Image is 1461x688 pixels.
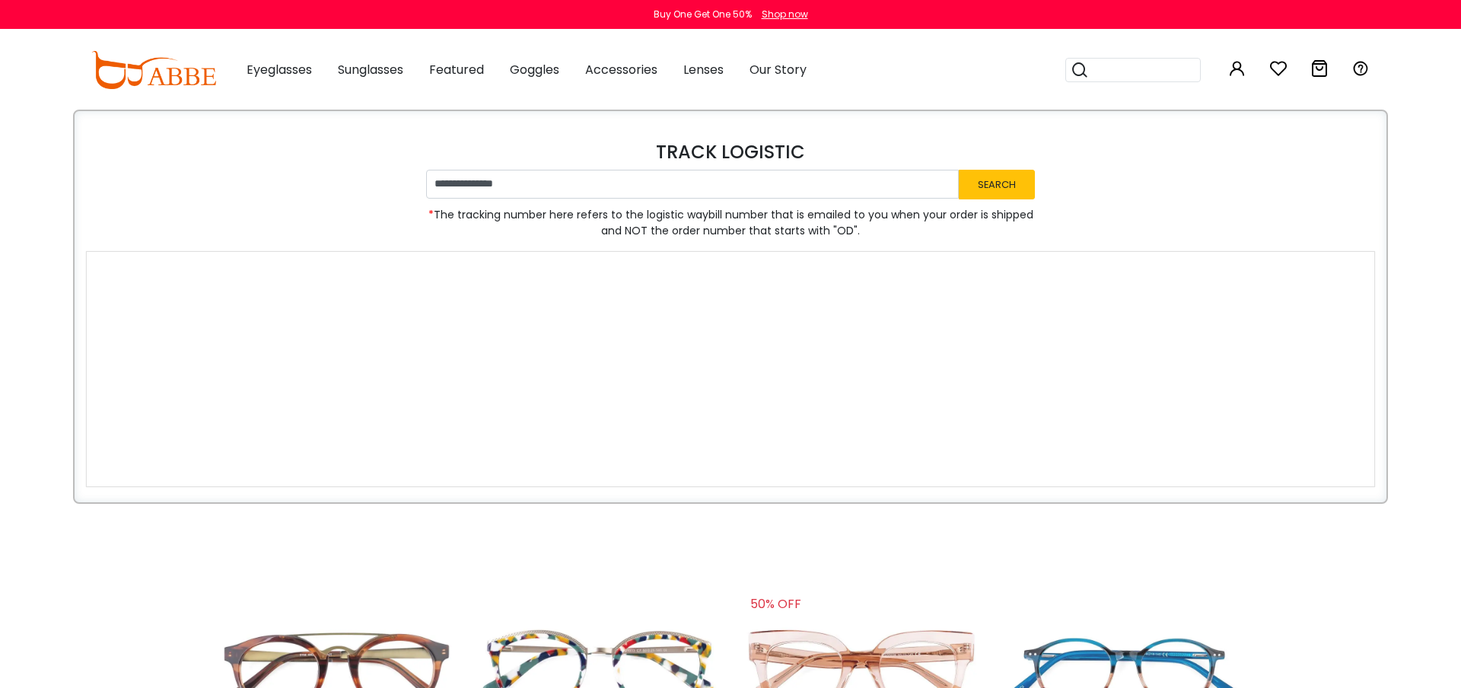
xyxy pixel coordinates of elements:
div: Shop now [762,8,808,21]
div: Buy One Get One 50% [654,8,752,21]
span: Sunglasses [338,61,403,78]
span: Accessories [585,61,657,78]
span: The tracking number here refers to the logistic waybill number that is emailed to you when your o... [426,207,1035,239]
span: Goggles [510,61,559,78]
a: Shop now [754,8,808,21]
h4: TRACK LOGISTIC [86,142,1375,164]
span: Our Story [750,61,807,78]
button: Search [959,170,1035,199]
span: Lenses [683,61,724,78]
span: Eyeglasses [247,61,312,78]
div: 50% OFF [750,592,807,626]
img: abbeglasses.com [91,51,216,89]
span: Featured [429,61,484,78]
